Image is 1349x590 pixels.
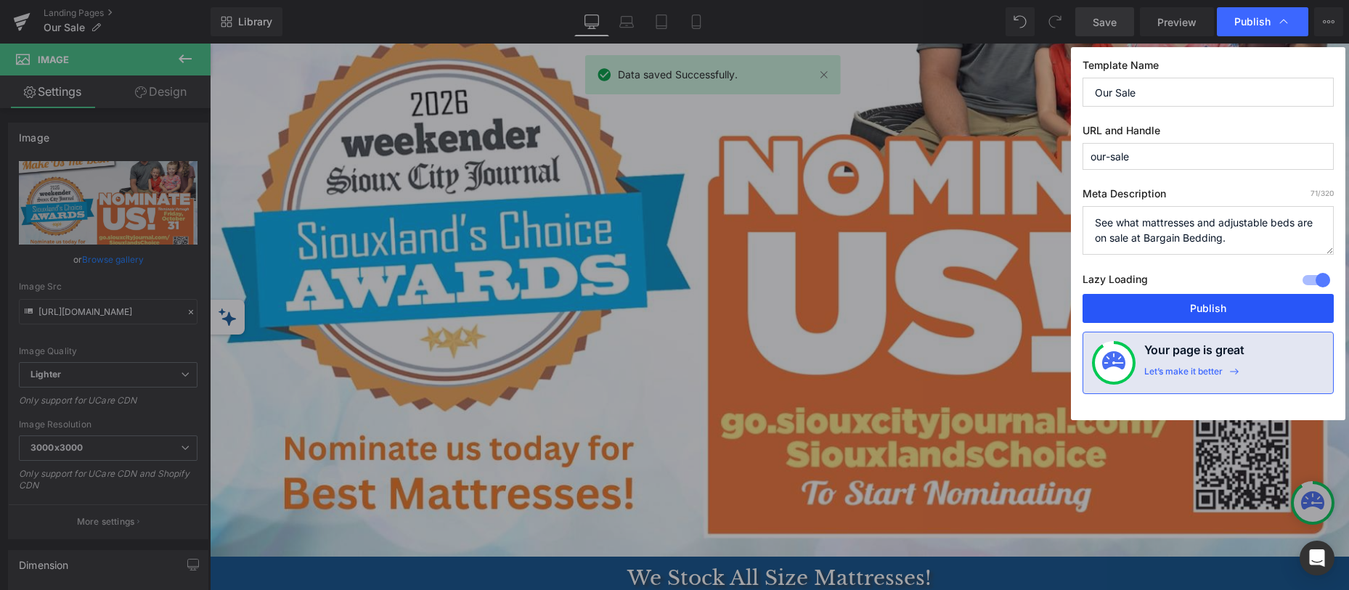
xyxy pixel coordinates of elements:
[1083,187,1334,206] label: Meta Description
[1144,341,1244,366] h4: Your page is great
[1311,189,1318,197] span: 71
[1311,189,1334,197] span: /320
[1144,366,1223,385] div: Let’s make it better
[1083,206,1334,255] textarea: See what mattresses and adjustable beds are on sale at Bargain Bedding.
[1300,541,1334,575] div: Open Intercom Messenger
[1083,294,1334,323] button: Publish
[1083,270,1148,294] label: Lazy Loading
[1083,124,1334,143] label: URL and Handle
[417,522,722,547] font: We Stock All Size Mattresses!
[1234,15,1271,28] span: Publish
[1102,351,1125,374] img: onboarding-status.svg
[1083,59,1334,78] label: Template Name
